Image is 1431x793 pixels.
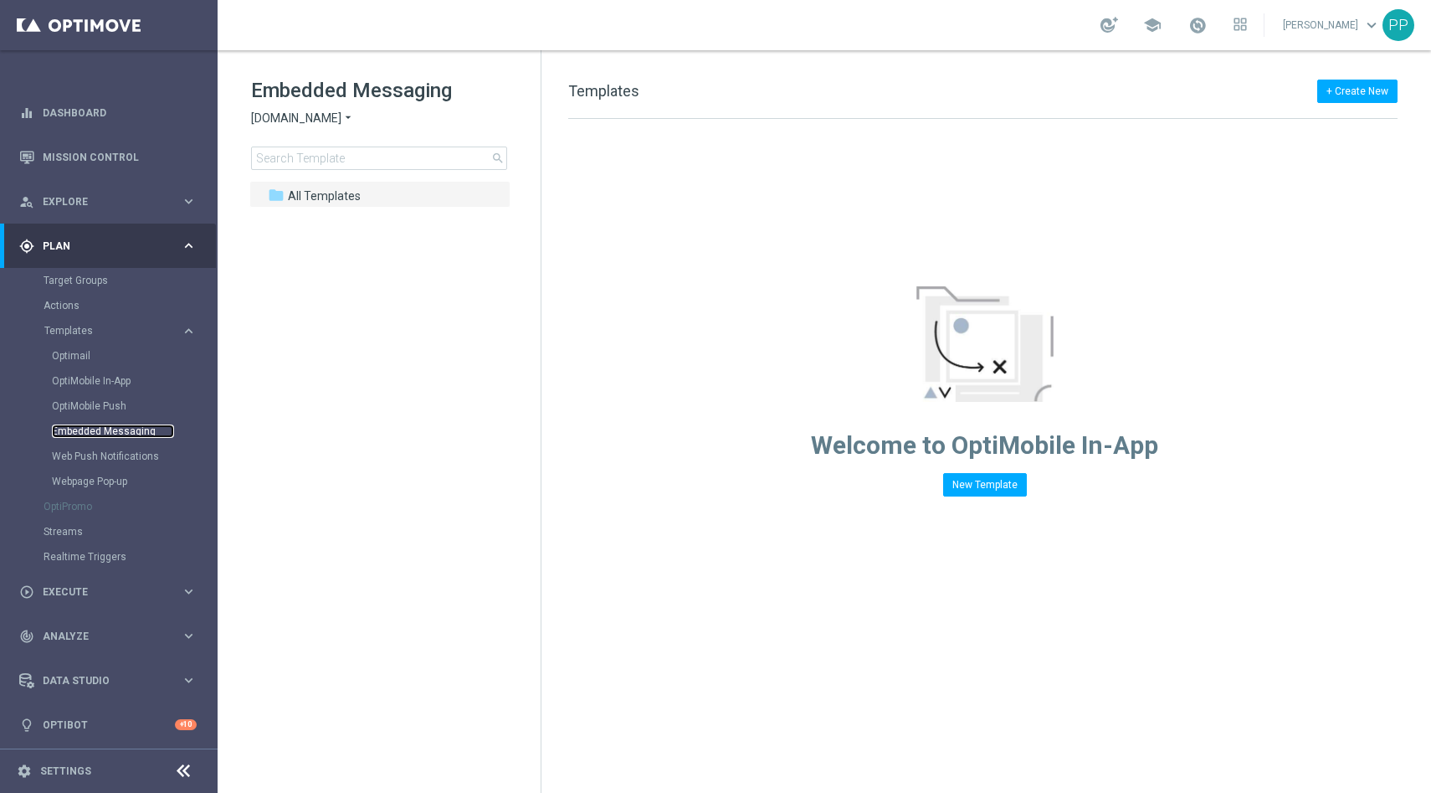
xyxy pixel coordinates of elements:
[175,719,197,730] div: +10
[568,82,639,100] span: Templates
[44,299,174,312] a: Actions
[251,77,507,104] h1: Embedded Messaging
[44,494,216,519] div: OptiPromo
[1281,13,1382,38] a: [PERSON_NAME]keyboard_arrow_down
[943,473,1027,497] button: New Template
[19,135,197,179] div: Mission Control
[43,197,181,207] span: Explore
[44,519,216,544] div: Streams
[52,444,216,469] div: Web Push Notifications
[43,703,175,747] a: Optibot
[52,394,216,419] div: OptiMobile Push
[181,672,197,688] i: keyboard_arrow_right
[52,475,174,488] a: Webpage Pop-up
[52,374,174,388] a: OptiMobile In-App
[18,585,197,599] button: play_circle_outline Execute keyboard_arrow_right
[19,673,181,688] div: Data Studio
[19,194,181,209] div: Explore
[44,324,197,337] button: Templates keyboard_arrow_right
[44,550,174,564] a: Realtime Triggers
[18,630,197,643] button: track_changes Analyze keyboard_arrow_right
[19,90,197,135] div: Dashboard
[811,430,1158,460] span: Welcome to OptiMobile In-App
[1143,16,1162,34] span: school
[43,631,181,641] span: Analyze
[52,419,216,444] div: Embedded Messaging
[52,469,216,494] div: Webpage Pop-up
[181,628,197,644] i: keyboard_arrow_right
[43,241,181,251] span: Plan
[181,193,197,209] i: keyboard_arrow_right
[19,629,181,644] div: Analyze
[341,111,355,126] i: arrow_drop_down
[43,676,181,686] span: Data Studio
[17,764,32,779] i: settings
[40,766,91,776] a: Settings
[43,135,197,179] a: Mission Control
[19,584,181,600] div: Execute
[1382,9,1414,41] div: PP
[44,525,174,538] a: Streams
[19,584,34,600] i: play_circle_outline
[52,450,174,463] a: Web Push Notifications
[19,239,181,254] div: Plan
[19,703,197,747] div: Optibot
[916,286,1054,402] img: emptyStateManageTemplates.jpg
[19,194,34,209] i: person_search
[288,188,361,203] span: Templates
[44,293,216,318] div: Actions
[268,187,285,203] i: folder
[43,587,181,597] span: Execute
[44,268,216,293] div: Target Groups
[18,195,197,209] button: person_search Explore keyboard_arrow_right
[1362,16,1381,34] span: keyboard_arrow_down
[44,326,181,336] div: Templates
[19,106,34,121] i: equalizer
[44,544,216,569] div: Realtime Triggers
[43,90,197,135] a: Dashboard
[251,111,341,126] span: [DOMAIN_NAME]
[18,674,197,687] button: Data Studio keyboard_arrow_right
[19,239,34,254] i: gps_fixed
[19,718,34,733] i: lightbulb
[1317,80,1398,103] button: + Create New
[52,425,174,438] a: Embedded Messaging
[181,584,197,600] i: keyboard_arrow_right
[44,274,174,287] a: Target Groups
[251,147,507,170] input: Search Template
[181,323,197,339] i: keyboard_arrow_right
[44,318,216,494] div: Templates
[18,106,197,120] button: equalizer Dashboard
[52,349,174,363] a: Optimail
[44,326,164,336] span: Templates
[251,111,355,126] button: [DOMAIN_NAME] arrow_drop_down
[18,151,197,164] button: Mission Control
[52,399,174,413] a: OptiMobile Push
[181,238,197,254] i: keyboard_arrow_right
[18,239,197,253] button: gps_fixed Plan keyboard_arrow_right
[18,718,197,732] button: lightbulb Optibot +10
[52,368,216,394] div: OptiMobile In-App
[491,152,505,165] span: search
[19,629,34,644] i: track_changes
[52,343,216,368] div: Optimail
